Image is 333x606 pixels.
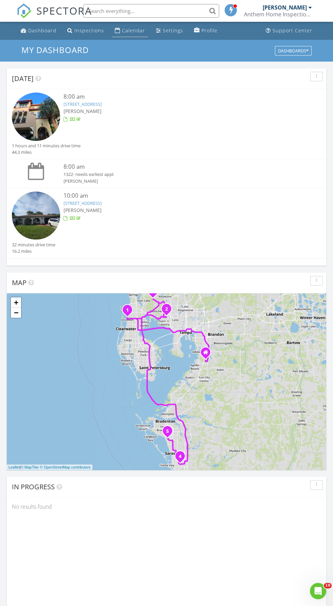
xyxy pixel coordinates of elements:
[153,24,186,37] a: Settings
[74,27,104,34] div: Inspections
[152,289,154,294] i: 3
[191,24,220,37] a: Profile
[21,465,39,469] a: © MapTiler
[166,429,169,434] i: 5
[65,24,107,37] a: Inspections
[153,291,157,295] div: 12623 Silver Dollar Dr, Odessa, FL 33556
[64,101,102,107] a: [STREET_ADDRESS]
[12,93,321,155] a: 8:00 am [STREET_ADDRESS] [PERSON_NAME] 1 hours and 11 minutes drive time 44.3 miles
[126,308,129,313] i: 1
[278,48,309,53] div: Dashboards
[163,27,183,34] div: Settings
[7,497,326,516] div: No results found
[83,4,219,18] input: Search everything...
[64,108,102,114] span: [PERSON_NAME]
[165,307,168,312] i: 2
[12,482,55,491] span: In Progress
[64,200,102,206] a: [STREET_ADDRESS]
[11,297,21,308] a: Zoom in
[310,583,326,599] iframe: Intercom live chat
[12,74,34,83] span: [DATE]
[168,431,172,435] div: 7308 Arcturas Dr, Sarasota, FL 34243
[12,278,27,287] span: Map
[201,27,217,34] div: Profile
[28,27,56,34] div: Dashboard
[244,11,312,18] div: Anthem Home Inspections
[36,3,92,18] span: SPECTORA
[180,456,184,460] div: 3975 Berlin Dr, Sarasota, FL 34233
[275,46,312,55] button: Dashboards
[127,310,132,314] div: 1322 Caladesi Ct, Dunedin, FL 34698
[11,308,21,318] a: Zoom out
[64,178,296,184] div: [PERSON_NAME]
[18,24,59,37] a: Dashboard
[273,27,312,34] div: Support Center
[263,4,307,11] div: [PERSON_NAME]
[8,465,20,469] a: Leaflet
[263,24,315,37] a: Support Center
[12,248,55,255] div: 16.2 miles
[324,583,332,588] span: 10
[12,149,81,155] div: 44.3 miles
[122,27,145,34] div: Calendar
[112,24,148,37] a: Calendar
[7,464,92,470] div: |
[12,192,321,255] a: 10:00 am [STREET_ADDRESS] [PERSON_NAME] 32 minutes drive time 16.2 miles
[12,93,60,141] img: 9365233%2Fcover_photos%2FJv3ApUlHauQOYLvWhD9D%2Fsmall.jpg
[21,44,89,55] span: My Dashboard
[64,171,296,178] div: 1322- needs earliest appt
[64,192,296,200] div: 10:00 am
[206,352,210,356] div: 10009 Rose Petal Pl, Riverview FL 33578
[12,143,81,149] div: 1 hours and 11 minutes drive time
[12,192,60,240] img: 9366897%2Fcover_photos%2FNB3askIcN9XRLIbKHRUo%2Fsmall.jpg
[64,163,296,171] div: 8:00 am
[64,207,102,213] span: [PERSON_NAME]
[64,93,296,101] div: 8:00 am
[17,3,32,18] img: The Best Home Inspection Software - Spectora
[40,465,91,469] a: © OpenStreetMap contributors
[17,9,92,23] a: SPECTORA
[12,242,55,248] div: 32 minutes drive time
[179,454,181,459] i: 4
[166,309,171,313] div: 7704 Brettonwood Dr, Tampa, FL 33615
